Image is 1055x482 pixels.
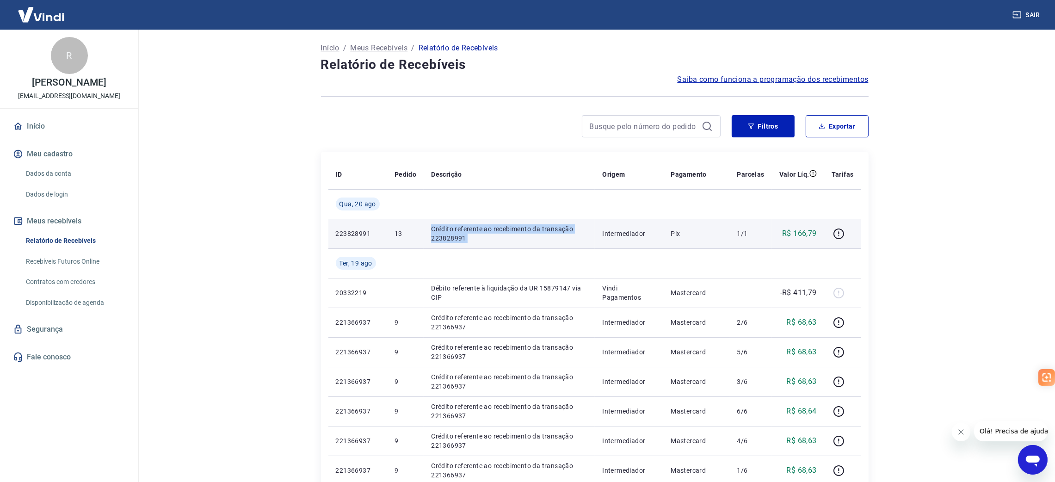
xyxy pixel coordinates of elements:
iframe: Mensagem da empresa [974,421,1048,441]
p: Crédito referente ao recebimento da transação 221366937 [431,372,587,391]
p: 13 [395,229,416,238]
p: R$ 166,79 [782,228,817,239]
p: ID [336,170,342,179]
p: [EMAIL_ADDRESS][DOMAIN_NAME] [18,91,120,101]
p: Crédito referente ao recebimento da transação 221366937 [431,313,587,332]
p: Parcelas [737,170,764,179]
p: 221366937 [336,377,380,386]
p: Intermediador [602,466,656,475]
p: 20332219 [336,288,380,297]
p: Pagamento [671,170,707,179]
button: Meus recebíveis [11,211,127,231]
a: Recebíveis Futuros Online [22,252,127,271]
p: R$ 68,64 [786,406,816,417]
span: Olá! Precisa de ajuda? [6,6,78,14]
p: 5/6 [737,347,764,357]
a: Contratos com credores [22,272,127,291]
p: Tarifas [832,170,854,179]
a: Relatório de Recebíveis [22,231,127,250]
p: / [343,43,346,54]
p: Pedido [395,170,416,179]
p: Crédito referente ao recebimento da transação 221366937 [431,343,587,361]
p: Pix [671,229,722,238]
p: / [411,43,414,54]
p: 3/6 [737,377,764,386]
a: Meus Recebíveis [350,43,407,54]
p: Mastercard [671,466,722,475]
p: Intermediador [602,229,656,238]
p: 1/6 [737,466,764,475]
p: Intermediador [602,436,656,445]
p: 9 [395,347,416,357]
iframe: Fechar mensagem [952,423,970,441]
p: R$ 68,63 [786,317,816,328]
p: 221366937 [336,466,380,475]
a: Saiba como funciona a programação dos recebimentos [678,74,869,85]
p: 2/6 [737,318,764,327]
button: Sair [1011,6,1044,24]
p: -R$ 411,79 [780,287,817,298]
p: Crédito referente ao recebimento da transação 221366937 [431,402,587,420]
p: 6/6 [737,407,764,416]
p: [PERSON_NAME] [32,78,106,87]
p: 4/6 [737,436,764,445]
a: Dados de login [22,185,127,204]
p: Débito referente à liquidação da UR 15879147 via CIP [431,284,587,302]
p: R$ 68,63 [786,376,816,387]
span: Qua, 20 ago [339,199,376,209]
p: Mastercard [671,288,722,297]
iframe: Botão para abrir a janela de mensagens [1018,445,1048,475]
img: Vindi [11,0,71,29]
p: Origem [602,170,625,179]
p: R$ 68,63 [786,435,816,446]
button: Filtros [732,115,795,137]
p: Crédito referente ao recebimento da transação 223828991 [431,224,587,243]
p: Valor Líq. [779,170,809,179]
p: R$ 68,63 [786,465,816,476]
button: Meu cadastro [11,144,127,164]
p: Mastercard [671,436,722,445]
span: Ter, 19 ago [339,259,372,268]
p: - [737,288,764,297]
p: Mastercard [671,347,722,357]
p: Intermediador [602,377,656,386]
p: Crédito referente ao recebimento da transação 221366937 [431,432,587,450]
button: Exportar [806,115,869,137]
p: 221366937 [336,436,380,445]
p: Mastercard [671,318,722,327]
p: 221366937 [336,347,380,357]
p: 9 [395,466,416,475]
input: Busque pelo número do pedido [590,119,698,133]
a: Início [11,116,127,136]
a: Fale conosco [11,347,127,367]
p: Mastercard [671,407,722,416]
p: Vindi Pagamentos [602,284,656,302]
p: 9 [395,436,416,445]
h4: Relatório de Recebíveis [321,56,869,74]
p: Intermediador [602,347,656,357]
p: R$ 68,63 [786,346,816,358]
p: 9 [395,377,416,386]
p: Intermediador [602,318,656,327]
a: Segurança [11,319,127,340]
a: Disponibilização de agenda [22,293,127,312]
p: 223828991 [336,229,380,238]
p: Mastercard [671,377,722,386]
p: 1/1 [737,229,764,238]
p: 9 [395,407,416,416]
a: Dados da conta [22,164,127,183]
a: Início [321,43,339,54]
p: 221366937 [336,407,380,416]
p: 9 [395,318,416,327]
p: Descrição [431,170,462,179]
p: Relatório de Recebíveis [419,43,498,54]
p: 221366937 [336,318,380,327]
div: R [51,37,88,74]
p: Crédito referente ao recebimento da transação 221366937 [431,461,587,480]
p: Intermediador [602,407,656,416]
